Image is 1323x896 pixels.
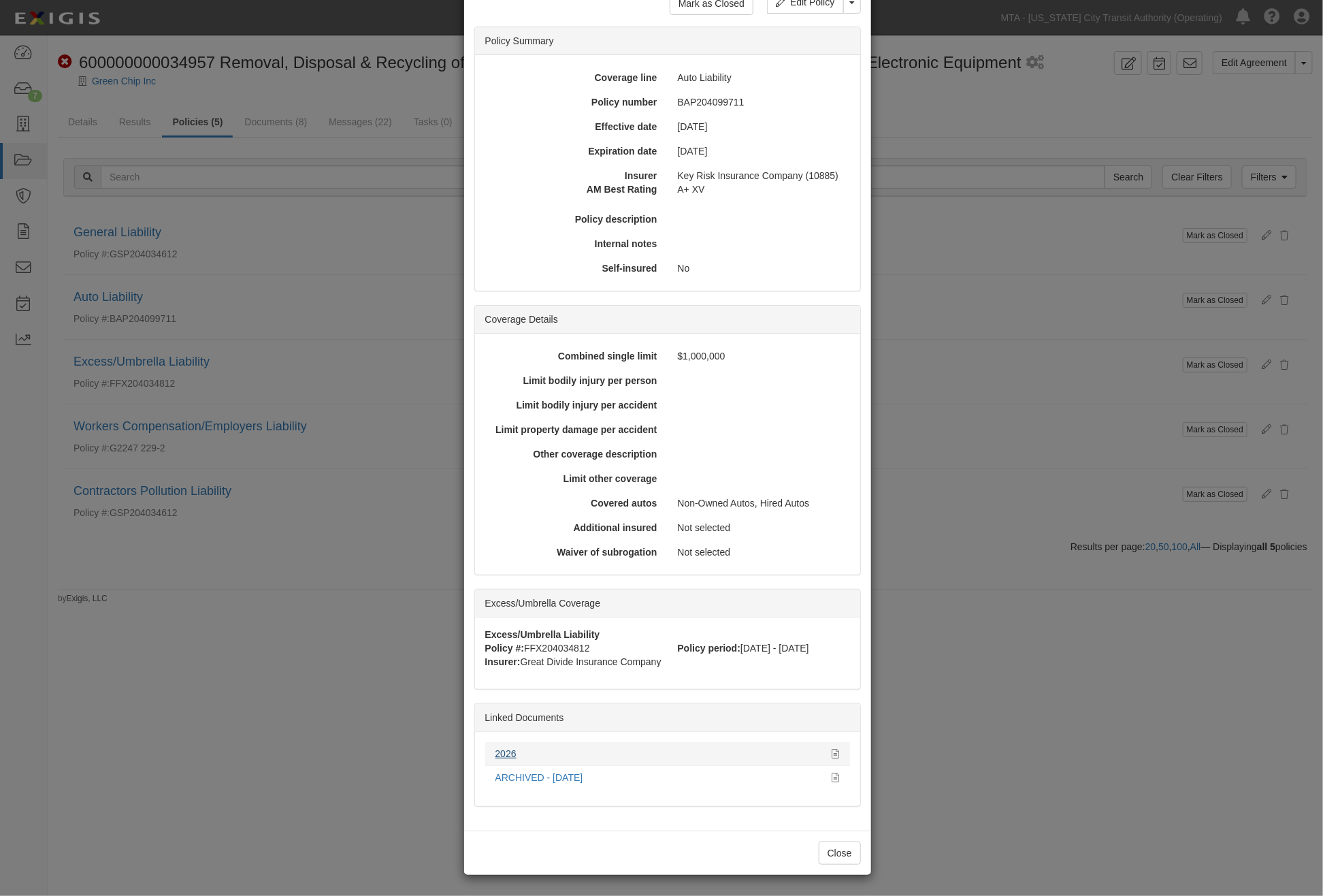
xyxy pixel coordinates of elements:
[668,144,855,158] div: [DATE]
[668,641,860,655] div: [DATE] - [DATE]
[475,641,668,655] div: FFX204034812
[495,748,517,759] a: 2026
[668,182,860,196] div: A+ XV
[480,472,668,485] div: Limit other coverage
[495,747,822,761] div: 2026
[480,95,668,109] div: Policy number
[668,349,855,363] div: $1,000,000
[480,212,668,226] div: Policy description
[668,545,855,559] div: Not selected
[480,545,668,559] div: Waiver of subrogation
[480,423,668,436] div: Limit property damage per accident
[475,704,860,732] div: Linked Documents
[668,71,855,84] div: Auto Liability
[475,655,860,669] div: Great Divide Insurance Company
[475,27,860,55] div: Policy Summary
[668,169,855,182] div: Key Risk Insurance Company (10885)
[678,643,741,654] strong: Policy period:
[480,237,668,251] div: Internal notes
[819,842,861,865] button: Close
[480,374,668,387] div: Limit bodily injury per person
[480,71,668,84] div: Coverage line
[485,656,521,667] strong: Insurer:
[668,521,855,534] div: Not selected
[495,772,583,783] a: ARCHIVED - [DATE]
[480,447,668,461] div: Other coverage description
[476,182,668,196] div: AM Best Rating
[480,120,668,133] div: Effective date
[480,169,668,182] div: Insurer
[480,398,668,412] div: Limit bodily injury per accident
[475,306,860,334] div: Coverage Details
[480,261,668,275] div: Self-insured
[480,144,668,158] div: Expiration date
[668,120,855,133] div: [DATE]
[485,643,525,654] strong: Policy #:
[668,496,855,510] div: Non-Owned Autos, Hired Autos
[480,521,668,534] div: Additional insured
[485,629,600,640] strong: Excess/Umbrella Liability
[495,771,822,784] div: 05.15.25
[668,261,855,275] div: No
[480,496,668,510] div: Covered autos
[475,590,860,618] div: Excess/Umbrella Coverage
[668,95,855,109] div: BAP204099711
[480,349,668,363] div: Combined single limit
